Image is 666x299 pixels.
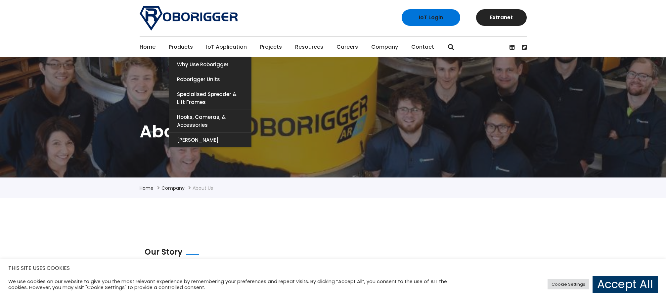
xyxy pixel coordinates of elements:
a: Careers [336,37,358,57]
a: Contact [411,37,434,57]
a: IoT Application [206,37,247,57]
a: Hooks, Cameras, & Accessories [169,110,251,132]
div: We use cookies on our website to give you the most relevant experience by remembering your prefer... [8,278,463,290]
a: [PERSON_NAME] [169,133,251,147]
a: Resources [295,37,323,57]
h5: THIS SITE USES COOKIES [8,264,658,273]
a: Company [161,185,185,191]
li: About Us [193,184,213,192]
h1: About Us [140,120,527,143]
a: Home [140,185,154,191]
a: Home [140,37,155,57]
a: Extranet [476,9,527,26]
a: IoT Login [402,9,460,26]
img: Roborigger [140,6,238,30]
a: Cookie Settings [548,279,589,289]
a: Roborigger Units [169,72,251,87]
a: Company [371,37,398,57]
a: Products [169,37,193,57]
a: Projects [260,37,282,57]
h2: Our Story [145,246,183,258]
a: Why use Roborigger [169,57,251,72]
a: Specialised Spreader & Lift Frames [169,87,251,110]
a: Accept All [593,276,658,293]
